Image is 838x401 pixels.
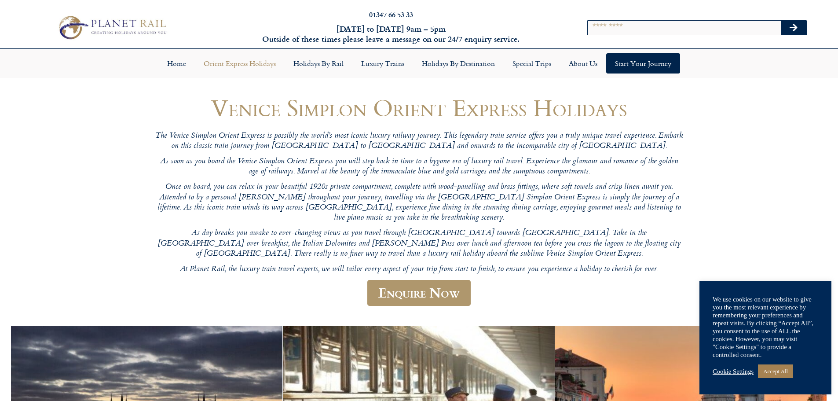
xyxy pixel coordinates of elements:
a: Special Trips [504,53,560,74]
a: Cookie Settings [713,368,754,375]
img: Planet Rail Train Holidays Logo [54,13,169,41]
a: About Us [560,53,606,74]
h1: Venice Simplon Orient Express Holidays [155,95,683,121]
a: Holidays by Destination [413,53,504,74]
a: Accept All [758,364,793,378]
p: Once on board, you can relax in your beautiful 1920s private compartment, complete with wood-pane... [155,182,683,223]
a: Orient Express Holidays [195,53,285,74]
a: Enquire Now [367,280,471,306]
a: Holidays by Rail [285,53,352,74]
h6: [DATE] to [DATE] 9am – 5pm Outside of these times please leave a message on our 24/7 enquiry serv... [226,24,556,44]
div: We use cookies on our website to give you the most relevant experience by remembering your prefer... [713,295,818,359]
p: The Venice Simplon Orient Express is possibly the world’s most iconic luxury railway journey. Thi... [155,131,683,152]
button: Search [781,21,806,35]
p: At Planet Rail, the luxury train travel experts, we will tailor every aspect of your trip from st... [155,265,683,275]
a: Luxury Trains [352,53,413,74]
a: 01347 66 53 33 [369,9,413,19]
a: Start your Journey [606,53,680,74]
a: Home [158,53,195,74]
nav: Menu [4,53,834,74]
p: As soon as you board the Venice Simplon Orient Express you will step back in time to a bygone era... [155,157,683,177]
p: As day breaks you awake to ever-changing views as you travel through [GEOGRAPHIC_DATA] towards [G... [155,228,683,259]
